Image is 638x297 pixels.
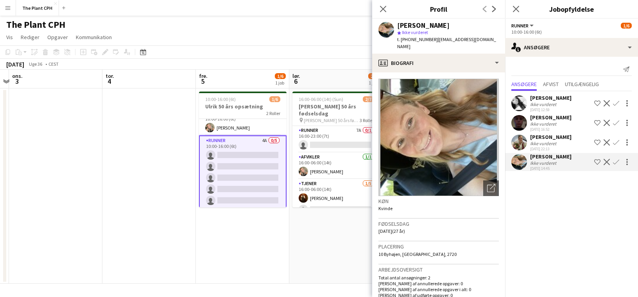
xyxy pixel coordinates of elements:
[76,34,112,41] span: Kommunikation
[483,180,499,196] div: Åbn foto pop-in
[199,103,287,110] h3: Ulrik 50 års opsætning
[304,117,360,123] span: [PERSON_NAME] 50 års fødselsdag
[402,29,428,35] span: Ikke vurderet
[18,32,43,42] a: Rediger
[378,251,457,257] span: 10 Byhøjen, [GEOGRAPHIC_DATA], 2720
[530,166,572,171] div: [DATE] 14:45
[299,96,343,102] span: 16:00-06:00 (14t) (Sun)
[360,117,374,123] span: 3 Roller
[378,79,499,196] img: Mandskabs avatar eller foto
[292,103,380,117] h3: [PERSON_NAME] 50 års fødselsdag
[397,36,438,42] span: t. [PHONE_NUMBER]
[275,73,286,79] span: 1/6
[505,38,638,57] div: Ansøgere
[565,81,599,87] span: Utilgængelig
[104,77,114,86] span: 4
[530,153,572,160] div: [PERSON_NAME]
[199,135,287,209] app-card-role: Runner4A0/510:00-16:00 (6t)
[292,153,380,179] app-card-role: Afvikler1/116:00-06:00 (14t)[PERSON_NAME]
[505,4,638,14] h3: Jobopfyldelse
[530,94,572,101] div: [PERSON_NAME]
[530,121,558,127] div: Ikke vurderet
[275,80,285,86] div: 1 job
[106,72,114,79] span: tor.
[368,73,379,79] span: 2/7
[530,140,558,146] div: Ikke vurderet
[6,34,13,41] span: Vis
[378,205,392,211] span: Kvinde
[47,34,68,41] span: Opgaver
[291,77,300,86] span: 6
[530,101,558,107] div: Ikke vurderet
[530,146,572,151] div: [DATE] 22:13
[199,92,287,207] app-job-card: 10:00-16:00 (6t)1/6Ulrik 50 års opsætning2 RollerAfvikler1/110:00-16:00 (6t)[PERSON_NAME]Runner4A...
[205,96,236,102] span: 10:00-16:00 (6t)
[621,23,632,29] span: 1/6
[292,92,380,207] app-job-card: 16:00-06:00 (14t) (Sun)2/7[PERSON_NAME] 50 års fødselsdag [PERSON_NAME] 50 års fødselsdag3 Roller...
[3,32,16,42] a: Vis
[44,32,71,42] a: Opgaver
[530,133,572,140] div: [PERSON_NAME]
[378,275,499,281] p: Total antal ansøgninger: 2
[292,126,380,153] app-card-role: Runner7A0/116:00-23:00 (7t)
[363,96,374,102] span: 2/7
[199,72,208,79] span: fre.
[530,107,572,112] div: [DATE] 12:59
[199,109,287,135] app-card-role: Afvikler1/110:00-16:00 (6t)[PERSON_NAME]
[6,19,65,31] h1: The Plant CPH
[372,4,505,14] h3: Profil
[12,72,23,79] span: ons.
[378,228,405,234] span: [DATE] (27 år)
[16,0,59,16] button: The Plant CPH
[397,22,450,29] div: [PERSON_NAME]
[292,72,300,79] span: lør.
[511,29,632,35] div: 10:00-16:00 (6t)
[369,80,379,86] div: 1 job
[372,54,505,72] div: Biografi
[378,281,499,286] p: [PERSON_NAME] af annullerede opgaver: 0
[378,243,499,250] h3: Placering
[266,110,280,116] span: 2 Roller
[48,61,59,67] div: CEST
[511,23,535,29] button: Runner
[6,60,24,68] div: [DATE]
[11,77,23,86] span: 3
[378,220,499,227] h3: Fødselsdag
[511,23,529,29] span: Runner
[530,160,558,166] div: Ikke vurderet
[397,36,496,49] span: | [EMAIL_ADDRESS][DOMAIN_NAME]
[269,96,280,102] span: 1/6
[26,61,45,67] span: Uge 36
[378,266,499,273] h3: Arbejdsoversigt
[543,81,559,87] span: Afvist
[21,34,39,41] span: Rediger
[530,127,572,132] div: [DATE] 16:52
[198,77,208,86] span: 5
[73,32,115,42] a: Kommunikation
[292,179,380,251] app-card-role: Tjener1/516:00-06:00 (14t)[PERSON_NAME]
[530,114,572,121] div: [PERSON_NAME]
[511,81,537,87] span: Ansøgere
[378,286,499,292] p: [PERSON_NAME] af annullerede opgaver i alt: 0
[378,198,499,205] h3: Køn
